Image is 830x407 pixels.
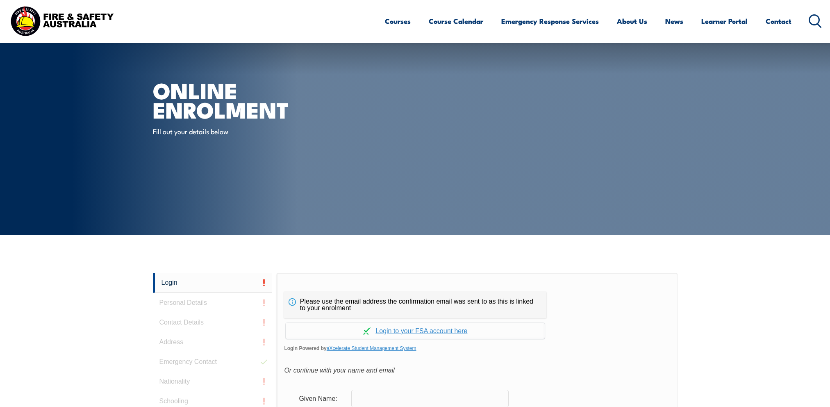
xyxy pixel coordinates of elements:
[284,364,670,377] div: Or continue with your name and email
[153,126,302,136] p: Fill out your details below
[363,327,371,335] img: Log in withaxcelerate
[617,10,647,32] a: About Us
[665,10,683,32] a: News
[284,342,670,354] span: Login Powered by
[429,10,483,32] a: Course Calendar
[153,80,355,119] h1: Online Enrolment
[501,10,599,32] a: Emergency Response Services
[327,345,416,351] a: aXcelerate Student Management System
[701,10,748,32] a: Learner Portal
[766,10,791,32] a: Contact
[385,10,411,32] a: Courses
[153,273,273,293] a: Login
[292,391,351,406] div: Given Name:
[284,292,546,318] div: Please use the email address the confirmation email was sent to as this is linked to your enrolment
